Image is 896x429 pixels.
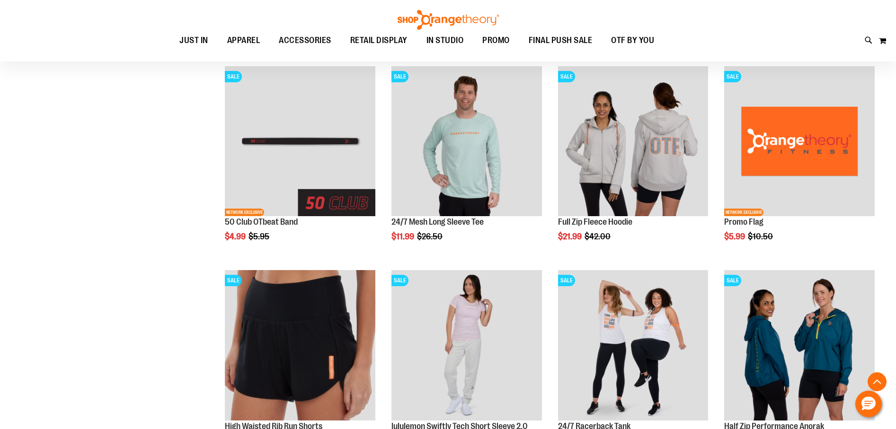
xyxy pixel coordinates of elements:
[391,270,542,420] img: lululemon Swiftly Tech Short Sleeve 2.0
[724,66,875,218] a: Product image for Promo Flag OrangeSALENETWORK EXCLUSIVE
[558,217,632,227] a: Full Zip Fleece Hoodie
[529,30,593,51] span: FINAL PUSH SALE
[724,71,741,82] span: SALE
[387,61,547,265] div: product
[391,270,542,422] a: lululemon Swiftly Tech Short Sleeve 2.0SALE
[179,30,208,51] span: JUST IN
[724,209,763,216] span: NETWORK EXCLUSIVE
[225,209,264,216] span: NETWORK EXCLUSIVE
[225,66,375,218] a: Main View of 2024 50 Club OTBeat BandSALENETWORK EXCLUSIVE
[611,30,654,51] span: OTF BY YOU
[553,61,713,265] div: product
[391,275,408,286] span: SALE
[170,30,218,52] a: JUST IN
[225,66,375,217] img: Main View of 2024 50 Club OTBeat Band
[724,232,746,241] span: $5.99
[558,232,583,241] span: $21.99
[519,30,602,51] a: FINAL PUSH SALE
[426,30,464,51] span: IN STUDIO
[724,66,875,217] img: Product image for Promo Flag Orange
[724,270,875,420] img: Half Zip Performance Anorak
[724,275,741,286] span: SALE
[391,232,416,241] span: $11.99
[482,30,510,51] span: PROMO
[269,30,341,52] a: ACCESSORIES
[225,232,247,241] span: $4.99
[225,270,375,422] a: High Waisted Rib Run ShortsSALE
[558,66,709,218] a: Main Image of 1457091SALE
[225,270,375,420] img: High Waisted Rib Run Shorts
[602,30,664,52] a: OTF BY YOU
[227,30,260,51] span: APPAREL
[585,232,612,241] span: $42.00
[473,30,519,52] a: PROMO
[248,232,271,241] span: $5.95
[279,30,331,51] span: ACCESSORIES
[220,61,380,265] div: product
[868,372,887,391] button: Back To Top
[350,30,408,51] span: RETAIL DISPLAY
[391,217,484,227] a: 24/7 Mesh Long Sleeve Tee
[724,217,763,227] a: Promo Flag
[558,270,709,420] img: 24/7 Racerback Tank
[391,66,542,217] img: Main Image of 1457095
[417,30,473,52] a: IN STUDIO
[391,66,542,218] a: Main Image of 1457095SALE
[391,71,408,82] span: SALE
[396,10,500,30] img: Shop Orangetheory
[218,30,270,52] a: APPAREL
[719,61,879,265] div: product
[748,232,774,241] span: $10.50
[558,275,575,286] span: SALE
[855,391,882,417] button: Hello, have a question? Let’s chat.
[417,232,444,241] span: $26.50
[558,270,709,422] a: 24/7 Racerback TankSALE
[341,30,417,52] a: RETAIL DISPLAY
[225,71,242,82] span: SALE
[225,275,242,286] span: SALE
[225,217,298,227] a: 50 Club OTbeat Band
[724,270,875,422] a: Half Zip Performance AnorakSALE
[558,71,575,82] span: SALE
[558,66,709,217] img: Main Image of 1457091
